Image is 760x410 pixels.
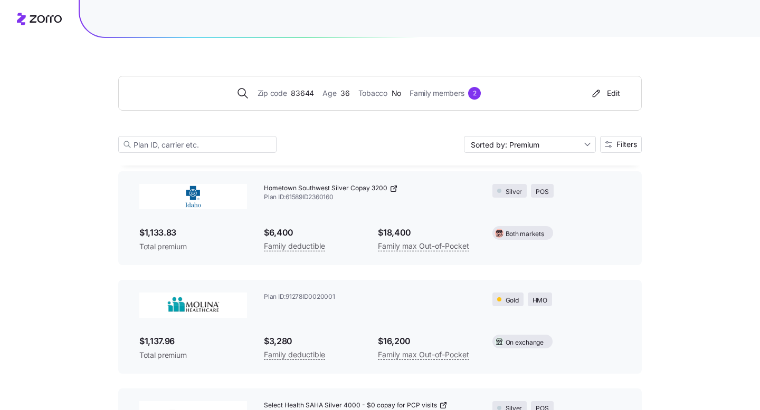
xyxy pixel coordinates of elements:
[506,229,544,239] span: Both markets
[139,350,247,360] span: Total premium
[468,87,481,100] div: 2
[139,335,247,348] span: $1,137.96
[590,88,620,99] div: Edit
[139,184,247,209] img: BlueCross of Idaho
[139,292,247,318] img: Molina
[258,87,287,99] span: Zip code
[600,136,642,153] button: Filters
[264,193,476,202] span: Plan ID: 61589ID2360160
[264,348,325,361] span: Family deductible
[410,87,464,99] span: Family members
[139,241,247,252] span: Total premium
[533,296,547,306] span: HMO
[536,187,548,197] span: POS
[392,87,401,99] span: No
[139,226,247,239] span: $1,133.83
[264,226,361,239] span: $6,400
[586,85,624,102] button: Edit
[118,136,277,153] input: Plan ID, carrier etc.
[322,87,336,99] span: Age
[291,87,314,99] span: 83644
[506,338,544,348] span: On exchange
[506,187,522,197] span: Silver
[264,240,325,252] span: Family deductible
[358,87,387,99] span: Tobacco
[264,401,437,410] span: Select Health SAHA Silver 4000 - $0 copay for PCP visits
[264,292,476,301] span: Plan ID: 91278ID0020001
[378,226,475,239] span: $18,400
[264,335,361,348] span: $3,280
[378,348,469,361] span: Family max Out-of-Pocket
[464,136,596,153] input: Sort by
[378,240,469,252] span: Family max Out-of-Pocket
[264,184,387,193] span: Hometown Southwest Silver Copay 3200
[378,335,475,348] span: $16,200
[506,296,519,306] span: Gold
[616,141,637,148] span: Filters
[340,87,349,99] span: 36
